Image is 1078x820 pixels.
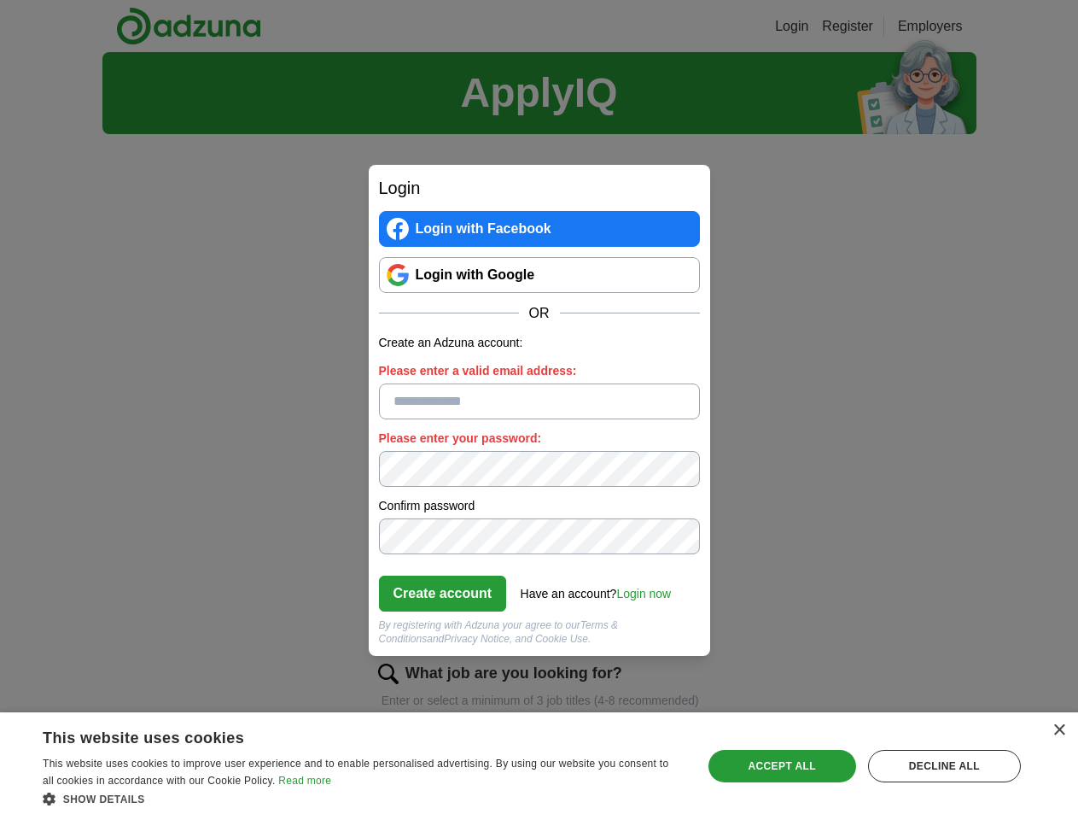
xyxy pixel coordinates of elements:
[379,257,700,293] a: Login with Google
[379,362,700,380] label: Please enter a valid email address:
[379,211,700,247] a: Login with Facebook
[1052,724,1065,737] div: Close
[379,497,700,515] label: Confirm password
[444,633,510,645] a: Privacy Notice
[379,618,700,646] div: By registering with Adzuna your agree to our and , and Cookie Use.
[379,334,700,352] p: Create an Adzuna account:
[278,775,331,787] a: Read more, opens a new window
[43,758,668,787] span: This website uses cookies to improve user experience and to enable personalised advertising. By u...
[379,619,619,645] a: Terms & Conditions
[616,587,671,600] a: Login now
[379,430,700,448] label: Please enter your password:
[519,303,560,324] span: OR
[521,575,672,603] div: Have an account?
[43,723,639,748] div: This website uses cookies
[379,576,507,612] button: Create account
[379,175,700,201] h2: Login
[43,790,682,807] div: Show details
[63,794,145,805] span: Show details
[868,750,1021,782] div: Decline all
[708,750,856,782] div: Accept all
